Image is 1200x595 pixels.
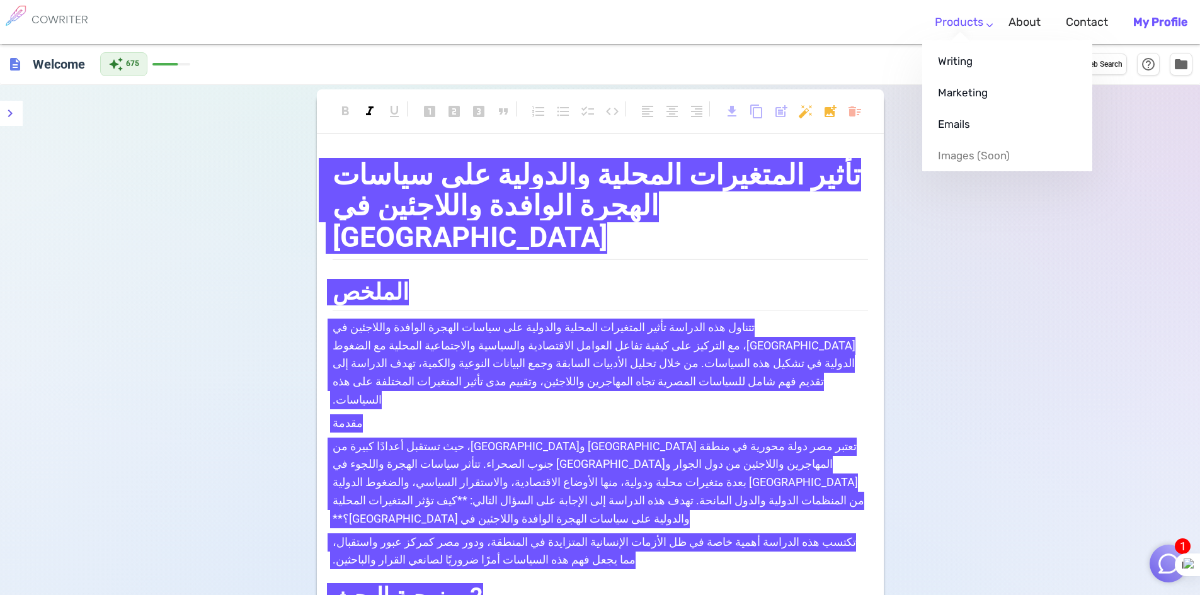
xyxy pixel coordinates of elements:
span: format_align_right [689,104,704,119]
span: looks_one [422,104,437,119]
span: format_quote [496,104,511,119]
span: code [605,104,620,119]
a: Marketing [922,77,1092,108]
span: auto_fix_high [798,104,813,119]
span: تعتبر مصر دولة محورية في منطقة [GEOGRAPHIC_DATA] و[GEOGRAPHIC_DATA]، حيث تستقبل أعدادًا كبيرة من ... [330,439,864,525]
b: My Profile [1133,15,1187,29]
a: Writing [922,45,1092,77]
h6: Click to edit title [28,52,90,77]
a: My Profile [1133,4,1187,41]
span: مقدمة [333,416,363,429]
span: content_copy [749,104,764,119]
span: auto_awesome [108,57,123,72]
span: الملخص [333,279,409,305]
span: Web Search [1083,59,1123,71]
a: Products [935,4,983,41]
span: download [724,104,740,119]
span: format_bold [338,104,353,119]
span: checklist [580,104,595,119]
span: format_align_left [640,104,655,119]
a: Emails [922,108,1092,140]
span: folder [1174,57,1189,72]
h6: COWRITER [31,14,88,25]
span: description [8,57,23,72]
span: looks_two [447,104,462,119]
span: help_outline [1141,57,1156,72]
button: 1 [1150,545,1187,582]
button: Help & Shortcuts [1137,53,1160,76]
span: add_photo_alternate [823,104,838,119]
span: 675 [126,58,139,71]
img: Close chat [1157,552,1180,575]
span: looks_3 [471,104,486,119]
span: format_underlined [387,104,402,119]
span: 1 [1175,538,1191,554]
span: format_list_numbered [531,104,546,119]
span: format_align_center [665,104,680,119]
span: تكتسب هذه الدراسة أهمية خاصة في ظل الأزمات الإنسانية المتزايدة في المنطقة، ودور مصر كمركز عبور وا... [330,535,856,567]
a: Contact [1066,4,1108,41]
a: About [1009,4,1041,41]
span: تتناول هذه الدراسة تأثير المتغيرات المحلية والدولية على سياسات الهجرة الوافدة واللاجئين في [GEOGR... [330,320,855,406]
span: format_italic [362,104,377,119]
span: format_list_bulleted [556,104,571,119]
span: delete_sweep [847,104,862,119]
button: Manage Documents [1170,53,1192,76]
span: post_add [774,104,789,119]
span: تأثير المتغيرات المحلية والدولية على سياسات الهجرة الوافدة واللاجئين في [GEOGRAPHIC_DATA] [326,158,861,254]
